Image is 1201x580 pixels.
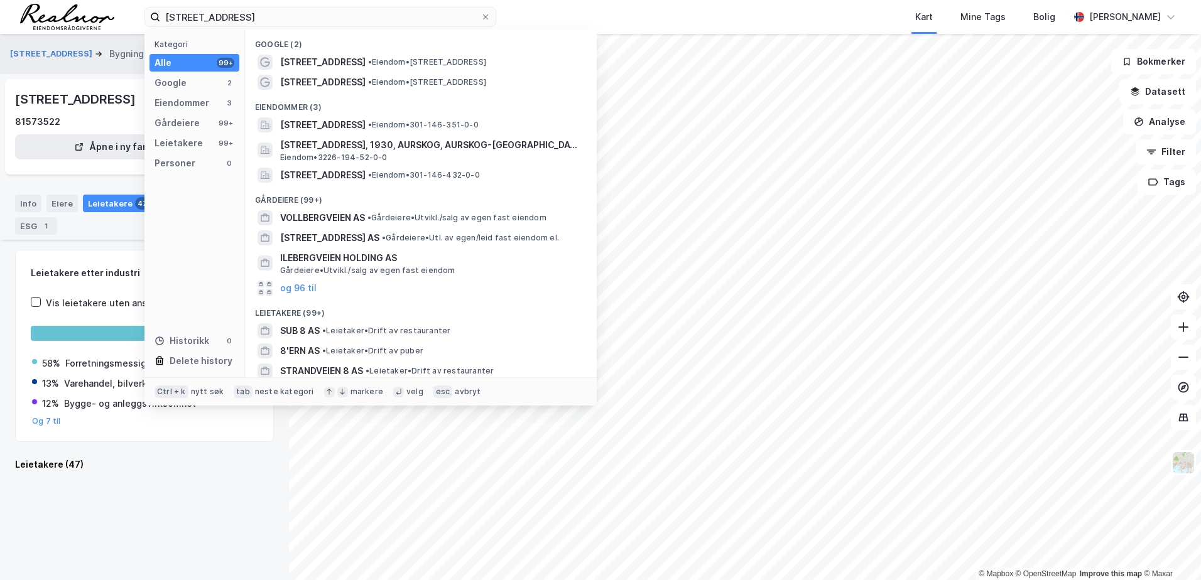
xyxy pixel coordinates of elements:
[1171,451,1195,475] img: Z
[15,217,57,235] div: ESG
[280,117,366,132] span: [STREET_ADDRESS]
[42,376,59,391] div: 13%
[368,77,372,87] span: •
[280,55,366,70] span: [STREET_ADDRESS]
[15,114,60,129] div: 81573522
[406,387,423,397] div: velg
[245,298,597,321] div: Leietakere (99+)
[155,95,209,110] div: Eiendommer
[280,323,320,338] span: SUB 8 AS
[280,363,363,379] span: STRANDVEIEN 8 AS
[191,387,224,397] div: nytt søk
[10,48,95,60] button: [STREET_ADDRESS]
[155,115,200,131] div: Gårdeiere
[170,353,232,368] div: Delete history
[280,266,455,276] span: Gårdeiere • Utvikl./salg av egen fast eiendom
[15,195,41,212] div: Info
[109,46,144,62] div: Bygning
[368,170,372,180] span: •
[280,75,366,90] span: [STREET_ADDRESS]
[322,346,326,355] span: •
[64,376,176,391] div: Varehandel, bilverksteder
[135,197,149,210] div: 47
[280,343,320,358] span: 8'ERN AS
[217,58,234,68] div: 99+
[368,120,372,129] span: •
[367,213,546,223] span: Gårdeiere • Utvikl./salg av egen fast eiendom
[155,385,188,398] div: Ctrl + k
[46,296,165,311] div: Vis leietakere uten ansatte
[155,333,209,348] div: Historikk
[245,92,597,115] div: Eiendommer (3)
[979,569,1013,578] a: Mapbox
[155,40,239,49] div: Kategori
[280,230,379,245] span: [STREET_ADDRESS] AS
[32,416,61,426] button: Og 7 til
[1138,169,1196,195] button: Tags
[1138,520,1201,580] iframe: Chat Widget
[217,118,234,128] div: 99+
[42,356,60,371] div: 58%
[155,156,195,171] div: Personer
[160,8,481,26] input: Søk på adresse, matrikkel, gårdeiere, leietakere eller personer
[46,195,78,212] div: Eiere
[368,77,486,87] span: Eiendom • [STREET_ADDRESS]
[280,210,365,225] span: VOLLBERGVEIEN AS
[245,30,597,52] div: Google (2)
[217,138,234,148] div: 99+
[1123,109,1196,134] button: Analyse
[433,385,453,398] div: esc
[155,75,187,90] div: Google
[455,387,481,397] div: avbryt
[83,195,155,212] div: Leietakere
[1033,9,1055,24] div: Bolig
[366,366,369,375] span: •
[224,78,234,88] div: 2
[1119,79,1196,104] button: Datasett
[1138,520,1201,580] div: Kontrollprogram for chat
[382,233,559,243] span: Gårdeiere • Utl. av egen/leid fast eiendom el.
[1136,139,1196,164] button: Filter
[368,57,486,67] span: Eiendom • [STREET_ADDRESS]
[155,136,203,151] div: Leietakere
[234,385,253,398] div: tab
[368,57,372,67] span: •
[42,396,59,411] div: 12%
[280,137,582,153] span: [STREET_ADDRESS], 1930, AURSKOG, AURSKOG-[GEOGRAPHIC_DATA]
[1080,569,1142,578] a: Improve this map
[280,153,388,163] span: Eiendom • 3226-194-52-0-0
[245,185,597,208] div: Gårdeiere (99+)
[64,396,196,411] div: Bygge- og anleggsvirksomhet
[351,387,383,397] div: markere
[1089,9,1161,24] div: [PERSON_NAME]
[65,356,208,371] div: Forretningsmessig tjenesteyting
[15,457,274,472] div: Leietakere (47)
[20,4,114,30] img: realnor-logo.934646d98de889bb5806.png
[368,170,480,180] span: Eiendom • 301-146-432-0-0
[1016,569,1077,578] a: OpenStreetMap
[322,346,423,356] span: Leietaker • Drift av puber
[322,326,326,335] span: •
[960,9,1006,24] div: Mine Tags
[255,387,314,397] div: neste kategori
[40,220,52,232] div: 1
[15,134,214,159] button: Åpne i ny fane
[224,336,234,346] div: 0
[224,158,234,168] div: 0
[915,9,933,24] div: Kart
[366,366,494,376] span: Leietaker • Drift av restauranter
[322,326,450,336] span: Leietaker • Drift av restauranter
[224,98,234,108] div: 3
[280,168,366,183] span: [STREET_ADDRESS]
[1111,49,1196,74] button: Bokmerker
[155,55,171,70] div: Alle
[15,89,138,109] div: [STREET_ADDRESS]
[382,233,386,242] span: •
[368,120,479,130] span: Eiendom • 301-146-351-0-0
[31,266,258,281] div: Leietakere etter industri
[367,213,371,222] span: •
[280,281,317,296] button: og 96 til
[280,250,582,266] span: ILEBERGVEIEN HOLDING AS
